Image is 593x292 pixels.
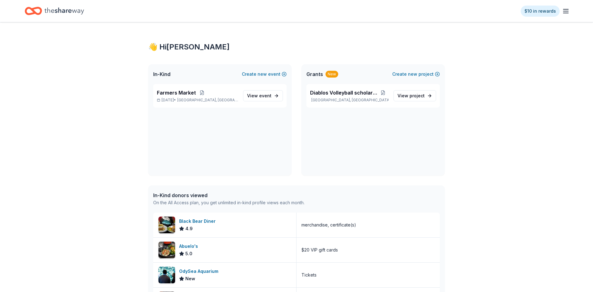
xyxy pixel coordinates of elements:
[258,70,267,78] span: new
[148,42,445,52] div: 👋 Hi [PERSON_NAME]
[408,70,417,78] span: new
[259,93,271,98] span: event
[158,242,175,258] img: Image for Abuelo's
[243,90,283,101] a: View event
[177,98,238,103] span: [GEOGRAPHIC_DATA], [GEOGRAPHIC_DATA]
[158,217,175,233] img: Image for Black Bear Diner
[392,70,440,78] button: Createnewproject
[301,271,317,279] div: Tickets
[306,70,323,78] span: Grants
[185,225,193,232] span: 4.9
[521,6,560,17] a: $10 in rewards
[25,4,84,18] a: Home
[158,267,175,283] img: Image for OdySea Aquarium
[179,268,221,275] div: OdySea Aquarium
[301,246,338,254] div: $20 VIP gift cards
[153,192,305,199] div: In-Kind donors viewed
[242,70,287,78] button: Createnewevent
[326,71,338,78] div: New
[247,92,271,99] span: View
[185,250,192,257] span: 5.0
[157,89,196,96] span: Farmers Market
[310,98,389,103] p: [GEOGRAPHIC_DATA], [GEOGRAPHIC_DATA]
[153,199,305,206] div: On the All Access plan, you get unlimited in-kind profile views each month.
[410,93,425,98] span: project
[301,221,356,229] div: merchandise, certificate(s)
[185,275,195,282] span: New
[393,90,436,101] a: View project
[179,243,200,250] div: Abuelo's
[179,218,218,225] div: Black Bear Diner
[397,92,425,99] span: View
[153,70,170,78] span: In-Kind
[157,98,238,103] p: [DATE] •
[310,89,377,96] span: Diablos Volleyball scholarship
